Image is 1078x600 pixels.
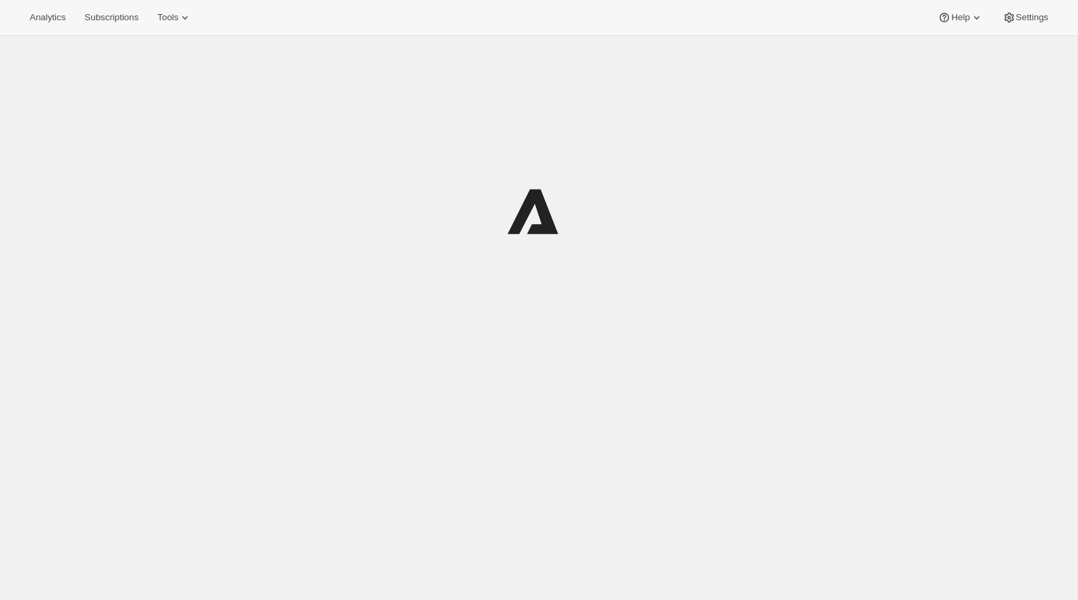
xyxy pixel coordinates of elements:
span: Analytics [30,12,65,23]
span: Subscriptions [84,12,138,23]
span: Settings [1016,12,1048,23]
button: Tools [149,8,200,27]
span: Help [951,12,969,23]
button: Analytics [22,8,74,27]
button: Settings [994,8,1056,27]
button: Help [929,8,991,27]
span: Tools [157,12,178,23]
button: Subscriptions [76,8,146,27]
